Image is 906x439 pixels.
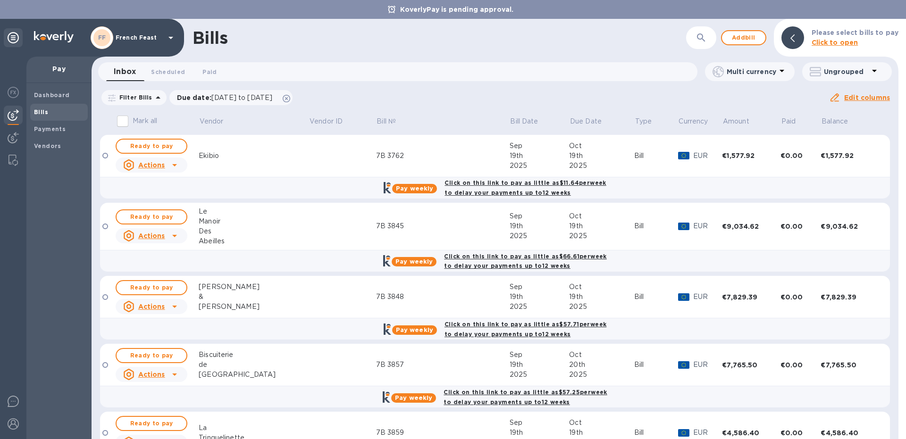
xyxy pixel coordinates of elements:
[722,292,780,302] div: €7,829.39
[114,65,136,78] span: Inbox
[116,348,187,363] button: Ready to pay
[822,116,860,126] span: Balance
[138,371,165,378] u: Actions
[199,151,309,161] div: Ekibio
[730,32,758,43] span: Add bill
[635,116,664,126] span: Type
[200,116,224,126] p: Vendor
[376,151,510,161] div: 7B 3762
[812,39,858,46] b: Click to open
[844,94,890,101] u: Edit columns
[634,428,678,438] div: Bill
[8,87,19,98] img: Foreign exchange
[199,292,309,302] div: &
[444,389,607,406] b: Click on this link to pay as little as $57.25 per week to delay your payments up to 12 weeks
[199,216,309,226] div: Manoir
[722,428,780,438] div: €4,586.40
[721,30,766,45] button: Addbill
[693,292,722,302] p: EUR
[376,292,510,302] div: 7B 3848
[569,282,634,292] div: Oct
[821,292,879,302] div: €7,829.39
[570,116,602,126] p: Due Date
[199,207,309,216] div: Le
[34,125,66,133] b: Payments
[635,116,652,126] p: Type
[569,161,634,171] div: 2025
[510,231,570,241] div: 2025
[570,116,614,126] span: Due Date
[34,64,84,74] p: Pay
[510,221,570,231] div: 19th
[116,139,187,154] button: Ready to pay
[138,161,165,169] u: Actions
[569,428,634,438] div: 19th
[510,428,570,438] div: 19th
[510,292,570,302] div: 19th
[199,423,309,433] div: La
[200,116,236,126] span: Vendor
[634,151,678,161] div: Bill
[510,116,550,126] span: Bill Date
[569,302,634,312] div: 2025
[821,360,879,370] div: €7,765.50
[193,28,227,48] h1: Bills
[569,418,634,428] div: Oct
[510,151,570,161] div: 19th
[138,303,165,310] u: Actions
[396,326,433,333] b: Pay weekly
[34,142,61,149] b: Vendors
[376,428,510,438] div: 7B 3859
[510,370,570,380] div: 2025
[34,31,74,42] img: Logo
[693,221,722,231] p: EUR
[780,428,821,438] div: €0.00
[510,141,570,151] div: Sep
[722,360,780,370] div: €7,765.50
[199,302,309,312] div: [PERSON_NAME]
[510,282,570,292] div: Sep
[812,29,898,36] b: Please select bills to pay
[510,161,570,171] div: 2025
[377,116,408,126] span: Bill №
[116,34,163,41] p: French Feast
[569,360,634,370] div: 20th
[510,418,570,428] div: Sep
[124,211,179,223] span: Ready to pay
[824,67,869,76] p: Ungrouped
[445,321,606,338] b: Click on this link to pay as little as $57.71 per week to delay your payments up to 12 weeks
[376,360,510,370] div: 7B 3857
[169,90,293,105] div: Due date:[DATE] to [DATE]
[124,350,179,361] span: Ready to pay
[780,151,821,160] div: €0.00
[133,116,157,126] p: Mark all
[199,236,309,246] div: Abeilles
[199,282,309,292] div: [PERSON_NAME]
[569,141,634,151] div: Oct
[377,116,396,126] p: Bill №
[722,151,780,160] div: €1,577.92
[124,418,179,429] span: Ready to pay
[124,282,179,293] span: Ready to pay
[116,93,152,101] p: Filter Bills
[116,209,187,224] button: Ready to pay
[693,151,722,161] p: EUR
[569,151,634,161] div: 19th
[116,416,187,431] button: Ready to pay
[510,360,570,370] div: 19th
[4,28,23,47] div: Unpin categories
[310,116,355,126] span: Vendor ID
[821,428,879,438] div: €4,586.40
[510,350,570,360] div: Sep
[211,94,272,101] span: [DATE] to [DATE]
[723,116,762,126] span: Amount
[396,185,433,192] b: Pay weekly
[821,151,879,160] div: €1,577.92
[679,116,708,126] p: Currency
[569,370,634,380] div: 2025
[510,302,570,312] div: 2025
[780,360,821,370] div: €0.00
[781,116,808,126] span: Paid
[376,221,510,231] div: 7B 3845
[34,91,70,99] b: Dashboard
